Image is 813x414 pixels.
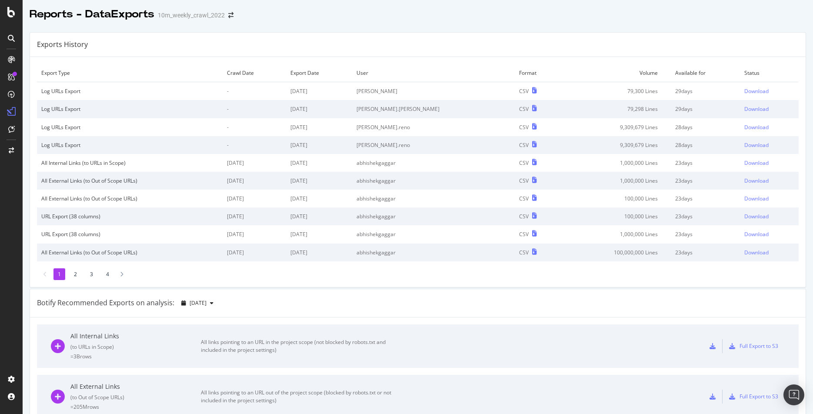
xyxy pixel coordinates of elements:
td: [DATE] [286,100,353,118]
td: - [223,118,286,136]
li: 1 [53,268,65,280]
td: [DATE] [286,82,353,100]
td: 100,000 Lines [562,190,671,207]
td: abhishekgaggar [352,172,515,190]
div: s3-export [729,343,735,349]
a: Download [744,249,794,256]
div: Download [744,230,769,238]
div: Exports History [37,40,88,50]
a: Download [744,213,794,220]
td: - [223,100,286,118]
td: abhishekgaggar [352,207,515,225]
a: Download [744,141,794,149]
td: 23 days [671,190,740,207]
div: Open Intercom Messenger [783,384,804,405]
a: Download [744,159,794,167]
div: URL Export (38 columns) [41,213,218,220]
td: 28 days [671,136,740,154]
a: Download [744,230,794,238]
td: [DATE] [286,190,353,207]
td: Format [515,64,562,82]
div: CSV [519,177,529,184]
td: [DATE] [223,244,286,261]
div: = 3B rows [70,353,201,360]
div: Download [744,195,769,202]
div: Log URLs Export [41,105,218,113]
div: All links pointing to an URL out of the project scope (blocked by robots.txt or not included in t... [201,389,397,404]
td: 1,000,000 Lines [562,154,671,172]
div: csv-export [710,394,716,400]
td: 23 days [671,207,740,225]
div: Download [744,213,769,220]
td: Volume [562,64,671,82]
div: URL Export (38 columns) [41,230,218,238]
div: All Internal Links (to URLs in Scope) [41,159,218,167]
div: CSV [519,87,529,95]
div: csv-export [710,343,716,349]
div: CSV [519,230,529,238]
div: Reports - DataExports [30,7,154,22]
td: Export Type [37,64,223,82]
td: [DATE] [286,118,353,136]
td: 79,300 Lines [562,82,671,100]
td: User [352,64,515,82]
div: All External Links (to Out of Scope URLs) [41,249,218,256]
div: CSV [519,124,529,131]
div: All External Links [70,382,201,391]
div: Log URLs Export [41,141,218,149]
td: 23 days [671,225,740,243]
td: 100,000 Lines [562,207,671,225]
a: Download [744,87,794,95]
td: 28 days [671,118,740,136]
td: 9,309,679 Lines [562,118,671,136]
div: All External Links (to Out of Scope URLs) [41,177,218,184]
td: Crawl Date [223,64,286,82]
div: All External Links (to Out of Scope URLs) [41,195,218,202]
td: 9,309,679 Lines [562,136,671,154]
li: 3 [86,268,97,280]
div: Full Export to S3 [740,393,778,400]
div: Download [744,249,769,256]
div: Download [744,87,769,95]
div: Download [744,105,769,113]
div: Full Export to S3 [740,342,778,350]
td: 23 days [671,172,740,190]
td: abhishekgaggar [352,244,515,261]
div: CSV [519,249,529,256]
td: abhishekgaggar [352,225,515,243]
td: [PERSON_NAME].reno [352,136,515,154]
td: [PERSON_NAME] [352,82,515,100]
div: Download [744,141,769,149]
td: [DATE] [286,207,353,225]
td: - [223,82,286,100]
td: 79,298 Lines [562,100,671,118]
div: ( to Out of Scope URLs ) [70,394,201,401]
button: [DATE] [178,296,217,310]
a: Download [744,124,794,131]
div: ( to URLs in Scope ) [70,343,201,351]
td: [DATE] [286,244,353,261]
div: = 205M rows [70,403,201,411]
td: [DATE] [223,172,286,190]
td: [DATE] [286,225,353,243]
div: CSV [519,159,529,167]
td: 29 days [671,100,740,118]
div: Log URLs Export [41,87,218,95]
div: arrow-right-arrow-left [228,12,233,18]
td: Export Date [286,64,353,82]
div: Botify Recommended Exports on analysis: [37,298,174,308]
div: Download [744,159,769,167]
div: Log URLs Export [41,124,218,131]
td: abhishekgaggar [352,154,515,172]
td: 23 days [671,154,740,172]
div: 10m_weekly_crawl_2022 [158,11,225,20]
div: CSV [519,105,529,113]
a: Download [744,177,794,184]
li: 2 [70,268,81,280]
div: Download [744,177,769,184]
td: [DATE] [286,136,353,154]
td: 23 days [671,244,740,261]
div: All links pointing to an URL in the project scope (not blocked by robots.txt and included in the ... [201,338,397,354]
a: Download [744,195,794,202]
div: Download [744,124,769,131]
